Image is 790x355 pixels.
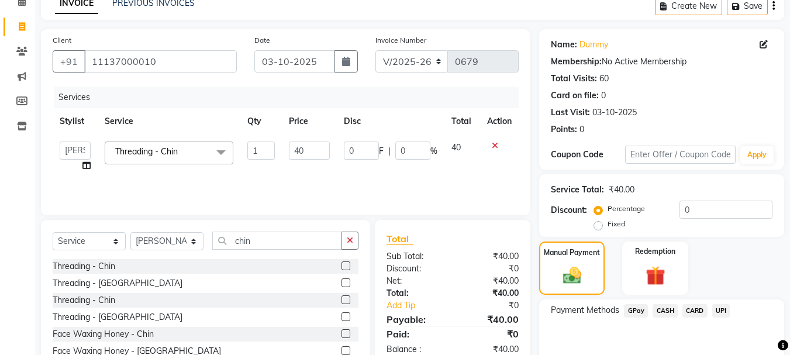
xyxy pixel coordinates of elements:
[682,304,708,318] span: CARD
[592,106,637,119] div: 03-10-2025
[551,39,577,51] div: Name:
[557,265,587,286] img: _cash.svg
[379,145,384,157] span: F
[54,87,527,108] div: Services
[579,123,584,136] div: 0
[480,108,519,135] th: Action
[84,50,237,73] input: Search by Name/Mobile/Email/Code
[53,108,98,135] th: Stylist
[551,304,619,316] span: Payment Methods
[601,89,606,102] div: 0
[378,263,453,275] div: Discount:
[579,39,608,51] a: Dummy
[551,149,625,161] div: Coupon Code
[53,50,85,73] button: +91
[444,108,480,135] th: Total
[254,35,270,46] label: Date
[544,247,600,258] label: Manual Payment
[551,56,602,68] div: Membership:
[551,89,599,102] div: Card on file:
[551,73,597,85] div: Total Visits:
[640,264,671,288] img: _gift.svg
[240,108,282,135] th: Qty
[635,246,675,257] label: Redemption
[378,275,453,287] div: Net:
[388,145,391,157] span: |
[337,108,444,135] th: Disc
[378,250,453,263] div: Sub Total:
[115,146,178,157] span: Threading - Chin
[375,35,426,46] label: Invoice Number
[551,56,772,68] div: No Active Membership
[378,287,453,299] div: Total:
[378,312,453,326] div: Payable:
[599,73,609,85] div: 60
[451,142,461,153] span: 40
[624,304,648,318] span: GPay
[53,260,115,273] div: Threading - Chin
[453,275,527,287] div: ₹40.00
[653,304,678,318] span: CASH
[608,204,645,214] label: Percentage
[608,219,625,229] label: Fixed
[53,277,182,289] div: Threading - [GEOGRAPHIC_DATA]
[712,304,730,318] span: UPI
[453,287,527,299] div: ₹40.00
[178,146,183,157] a: x
[453,327,527,341] div: ₹0
[453,250,527,263] div: ₹40.00
[53,294,115,306] div: Threading - Chin
[53,35,71,46] label: Client
[740,146,774,164] button: Apply
[53,328,154,340] div: Face Waxing Honey - Chin
[378,327,453,341] div: Paid:
[378,299,465,312] a: Add Tip
[551,123,577,136] div: Points:
[465,299,528,312] div: ₹0
[625,146,736,164] input: Enter Offer / Coupon Code
[53,311,182,323] div: Threading - [GEOGRAPHIC_DATA]
[387,233,413,245] span: Total
[282,108,336,135] th: Price
[551,106,590,119] div: Last Visit:
[453,312,527,326] div: ₹40.00
[430,145,437,157] span: %
[98,108,240,135] th: Service
[212,232,342,250] input: Search or Scan
[609,184,634,196] div: ₹40.00
[551,184,604,196] div: Service Total:
[453,263,527,275] div: ₹0
[551,204,587,216] div: Discount:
